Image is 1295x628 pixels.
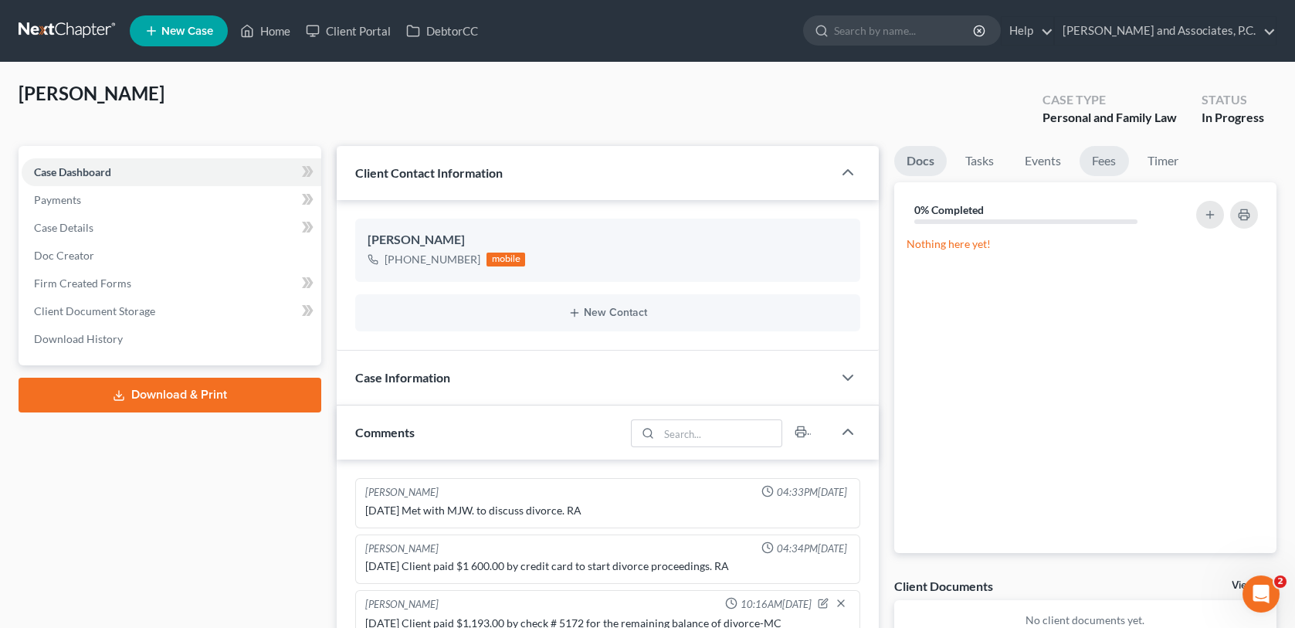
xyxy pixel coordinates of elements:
[161,25,213,37] span: New Case
[1202,109,1264,127] div: In Progress
[355,425,415,440] span: Comments
[777,485,847,500] span: 04:33PM[DATE]
[34,221,93,234] span: Case Details
[659,420,781,446] input: Search...
[894,578,993,594] div: Client Documents
[22,242,321,270] a: Doc Creator
[1002,17,1053,45] a: Help
[368,307,847,319] button: New Contact
[365,558,849,574] div: [DATE] Client paid $1 600.00 by credit card to start divorce proceedings. RA
[365,597,439,613] div: [PERSON_NAME]
[365,485,439,500] div: [PERSON_NAME]
[298,17,398,45] a: Client Portal
[34,193,81,206] span: Payments
[19,82,164,104] span: [PERSON_NAME]
[22,214,321,242] a: Case Details
[22,186,321,214] a: Payments
[232,17,298,45] a: Home
[34,249,94,262] span: Doc Creator
[22,325,321,353] a: Download History
[22,158,321,186] a: Case Dashboard
[19,378,321,412] a: Download & Print
[486,253,525,266] div: mobile
[1242,575,1280,613] iframe: Intercom live chat
[368,231,847,250] div: [PERSON_NAME]
[34,332,123,345] span: Download History
[914,203,984,216] strong: 0% Completed
[398,17,486,45] a: DebtorCC
[1232,580,1270,591] a: View All
[1080,146,1129,176] a: Fees
[1274,575,1287,588] span: 2
[1202,91,1264,109] div: Status
[385,252,480,267] div: [PHONE_NUMBER]
[355,165,503,180] span: Client Contact Information
[1135,146,1191,176] a: Timer
[22,297,321,325] a: Client Document Storage
[953,146,1006,176] a: Tasks
[34,165,111,178] span: Case Dashboard
[1055,17,1276,45] a: [PERSON_NAME] and Associates, P.C.
[355,370,450,385] span: Case Information
[1042,91,1177,109] div: Case Type
[741,597,812,612] span: 10:16AM[DATE]
[22,270,321,297] a: Firm Created Forms
[365,541,439,556] div: [PERSON_NAME]
[907,236,1264,252] p: Nothing here yet!
[894,146,947,176] a: Docs
[34,304,155,317] span: Client Document Storage
[365,503,849,518] div: [DATE] Met with MJW. to discuss divorce. RA
[834,16,975,45] input: Search by name...
[907,613,1264,628] p: No client documents yet.
[34,277,131,290] span: Firm Created Forms
[777,541,847,556] span: 04:34PM[DATE]
[1012,146,1073,176] a: Events
[1042,109,1177,127] div: Personal and Family Law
